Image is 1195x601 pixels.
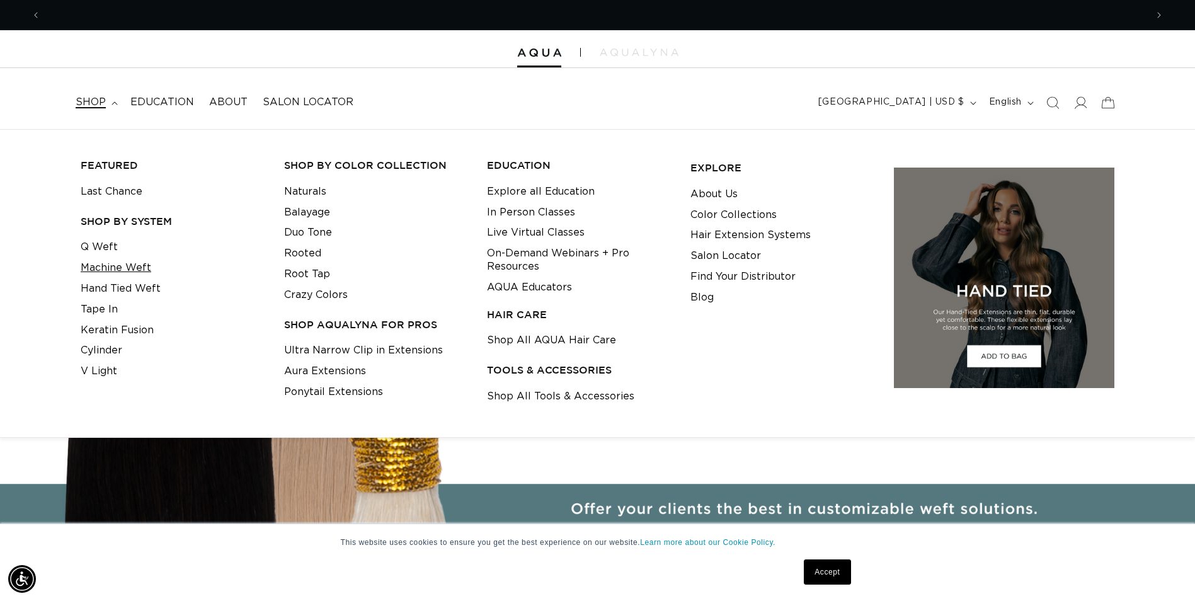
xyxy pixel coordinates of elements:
[690,266,796,287] a: Find Your Distributor
[818,96,964,109] span: [GEOGRAPHIC_DATA] | USD $
[690,287,714,308] a: Blog
[22,3,50,27] button: Previous announcement
[284,318,468,331] h3: Shop AquaLyna for Pros
[517,49,561,57] img: Aqua Hair Extensions
[284,340,443,361] a: Ultra Narrow Clip in Extensions
[341,537,855,548] p: This website uses cookies to ensure you get the best experience on our website.
[284,222,332,243] a: Duo Tone
[81,159,265,172] h3: FEATURED
[487,222,585,243] a: Live Virtual Classes
[487,277,572,298] a: AQUA Educators
[255,88,361,117] a: Salon Locator
[284,382,383,403] a: Ponytail Extensions
[690,184,738,205] a: About Us
[130,96,194,109] span: Education
[81,181,142,202] a: Last Chance
[284,361,366,382] a: Aura Extensions
[81,278,161,299] a: Hand Tied Weft
[487,386,634,407] a: Shop All Tools & Accessories
[989,96,1022,109] span: English
[600,49,678,56] img: aqualyna.com
[284,181,326,202] a: Naturals
[76,96,106,109] span: shop
[487,308,671,321] h3: HAIR CARE
[202,88,255,117] a: About
[284,159,468,172] h3: Shop by Color Collection
[81,299,118,320] a: Tape In
[690,246,761,266] a: Salon Locator
[1132,541,1195,601] iframe: Chat Widget
[981,91,1039,115] button: English
[81,320,154,341] a: Keratin Fusion
[81,361,117,382] a: V Light
[811,91,981,115] button: [GEOGRAPHIC_DATA] | USD $
[487,330,616,351] a: Shop All AQUA Hair Care
[487,243,671,277] a: On-Demand Webinars + Pro Resources
[1039,89,1066,117] summary: Search
[209,96,248,109] span: About
[284,202,330,223] a: Balayage
[640,538,775,547] a: Learn more about our Cookie Policy.
[81,258,151,278] a: Machine Weft
[81,340,122,361] a: Cylinder
[1145,3,1173,27] button: Next announcement
[487,159,671,172] h3: EDUCATION
[487,202,575,223] a: In Person Classes
[284,243,321,264] a: Rooted
[123,88,202,117] a: Education
[690,225,811,246] a: Hair Extension Systems
[690,205,777,226] a: Color Collections
[81,215,265,228] h3: SHOP BY SYSTEM
[263,96,353,109] span: Salon Locator
[284,264,330,285] a: Root Tap
[487,363,671,377] h3: TOOLS & ACCESSORIES
[68,88,123,117] summary: shop
[690,161,874,175] h3: EXPLORE
[81,237,118,258] a: Q Weft
[804,559,850,585] a: Accept
[487,181,595,202] a: Explore all Education
[8,565,36,593] div: Accessibility Menu
[284,285,348,306] a: Crazy Colors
